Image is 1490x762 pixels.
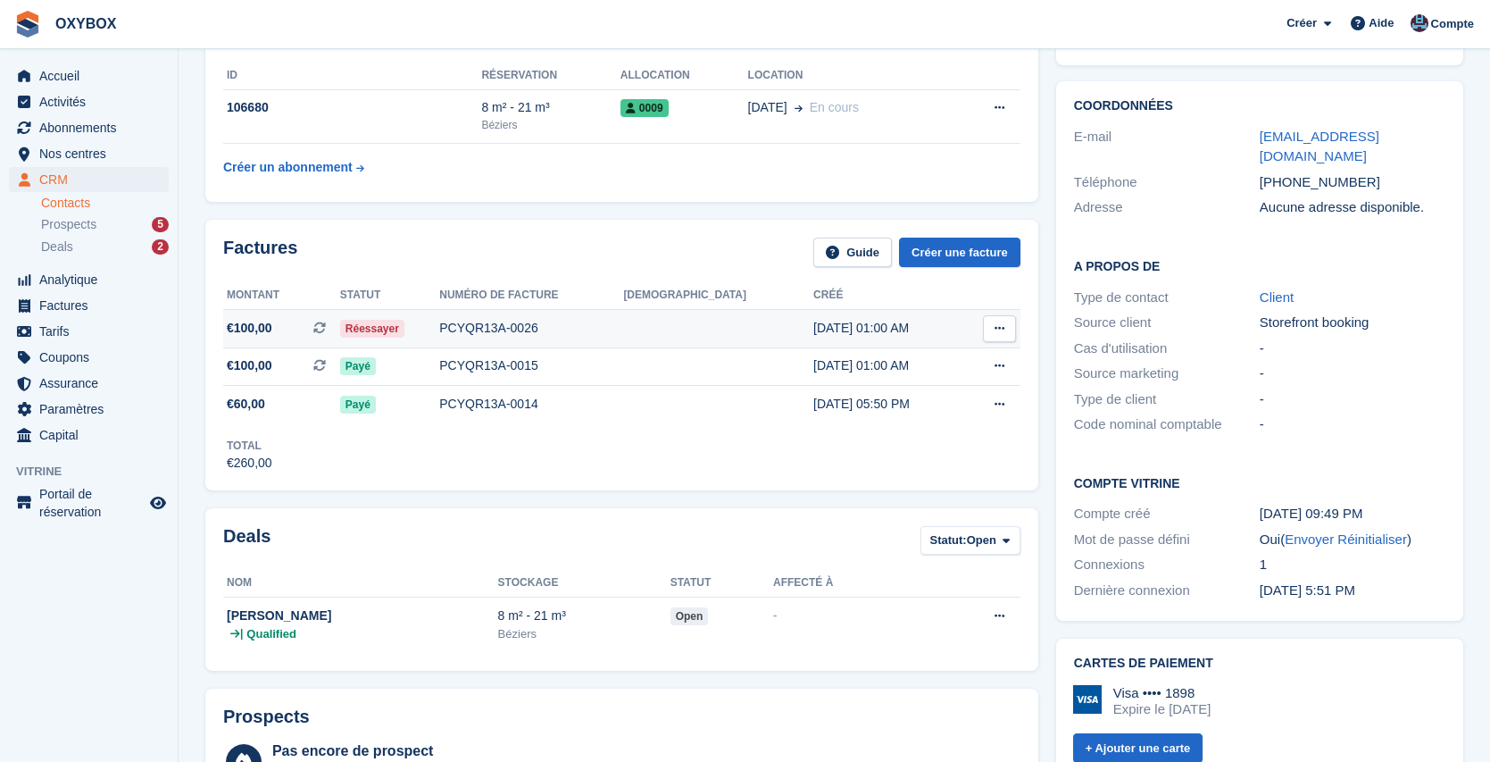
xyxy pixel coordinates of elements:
[1260,555,1445,575] div: 1
[223,62,481,90] th: ID
[1073,685,1102,714] img: Visa Logo
[9,293,169,318] a: menu
[223,526,271,559] h2: Deals
[1260,197,1445,218] div: Aucune adresse disponible.
[1260,530,1445,550] div: Oui
[240,625,243,643] span: |
[1260,172,1445,193] div: [PHONE_NUMBER]
[48,9,123,38] a: OXYBOX
[9,167,169,192] a: menu
[1074,99,1445,113] h2: Coordonnées
[1113,685,1211,701] div: Visa •••• 1898
[1260,364,1445,384] div: -
[1074,172,1260,193] div: Téléphone
[1074,473,1445,491] h2: Compte vitrine
[1074,313,1260,333] div: Source client
[227,356,272,375] span: €100,00
[227,454,272,473] div: €260,00
[223,281,340,310] th: Montant
[620,62,748,90] th: Allocation
[1074,389,1260,410] div: Type de client
[1074,256,1445,274] h2: A propos de
[1074,197,1260,218] div: Adresse
[1411,14,1428,32] img: Oriana Devaux
[920,526,1020,556] button: Statut: Open
[1074,555,1260,575] div: Connexions
[9,345,169,370] a: menu
[1074,414,1260,435] div: Code nominal comptable
[1285,532,1407,547] a: Envoyer Réinitialiser
[1260,582,1355,598] time: 2025-09-05 15:51:11 UTC
[748,62,952,90] th: Location
[340,281,439,310] th: Statut
[439,356,623,375] div: PCYQR13A-0015
[481,62,620,90] th: Réservation
[1074,339,1260,359] div: Cas d'utilisation
[39,141,146,166] span: Nos centres
[1286,14,1317,32] span: Créer
[9,371,169,396] a: menu
[39,371,146,396] span: Assurance
[813,319,962,338] div: [DATE] 01:00 AM
[41,195,169,212] a: Contacts
[1113,701,1211,717] div: Expire le [DATE]
[9,141,169,166] a: menu
[223,707,310,727] h2: Prospects
[813,356,962,375] div: [DATE] 01:00 AM
[9,485,169,521] a: menu
[498,625,670,643] div: Béziers
[9,319,169,344] a: menu
[1260,339,1445,359] div: -
[39,115,146,140] span: Abonnements
[39,63,146,88] span: Accueil
[152,239,169,255] div: 2
[439,319,623,338] div: PCYQR13A-0026
[41,238,169,256] a: Deals 2
[340,357,376,375] span: Payé
[930,532,967,549] span: Statut:
[1369,14,1394,32] span: Aide
[41,216,96,233] span: Prospects
[39,89,146,114] span: Activités
[813,281,962,310] th: Créé
[813,238,892,267] a: Guide
[39,345,146,370] span: Coupons
[272,741,848,762] div: Pas encore de prospect
[9,267,169,292] a: menu
[227,319,272,338] span: €100,00
[498,607,670,625] div: 8 m² - 21 m³
[813,395,962,414] div: [DATE] 05:50 PM
[1260,414,1445,435] div: -
[1260,389,1445,410] div: -
[39,485,146,521] span: Portail de réservation
[498,569,670,598] th: Stockage
[1074,504,1260,524] div: Compte créé
[623,281,813,310] th: [DEMOGRAPHIC_DATA]
[670,569,773,598] th: Statut
[39,293,146,318] span: Factures
[41,215,169,234] a: Prospects 5
[223,158,353,177] div: Créer un abonnement
[899,238,1020,267] a: Créer une facture
[39,423,146,448] span: Capital
[748,98,787,117] span: [DATE]
[773,569,926,598] th: Affecté à
[1074,657,1445,671] h2: Cartes de paiement
[227,395,265,414] span: €60,00
[9,89,169,114] a: menu
[1074,581,1260,601] div: Dernière connexion
[39,319,146,344] span: Tarifs
[39,267,146,292] span: Analytique
[439,281,623,310] th: Numéro de facture
[1280,532,1411,547] span: ( )
[9,397,169,422] a: menu
[967,532,996,549] span: Open
[227,607,498,625] div: [PERSON_NAME]
[9,115,169,140] a: menu
[1074,364,1260,384] div: Source marketing
[16,463,178,481] span: Vitrine
[1074,127,1260,167] div: E-mail
[223,98,481,117] div: 106680
[1074,288,1260,308] div: Type de contact
[670,607,709,625] span: open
